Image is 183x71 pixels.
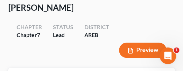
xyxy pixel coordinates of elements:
[17,31,42,39] div: Chapter
[53,31,73,39] div: Lead
[53,23,73,31] div: Status
[174,47,179,53] span: 1
[17,23,42,31] div: Chapter
[159,47,176,64] iframe: Intercom live chat
[8,2,74,12] span: [PERSON_NAME]
[37,32,40,38] span: 7
[84,23,109,31] div: District
[119,43,166,58] button: Preview
[84,31,109,39] div: AREB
